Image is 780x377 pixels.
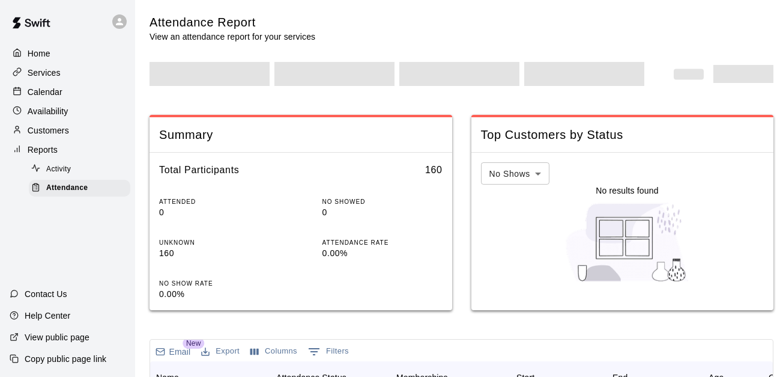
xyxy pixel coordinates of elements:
span: Summary [159,127,443,143]
span: Top Customers by Status [481,127,764,143]
a: Services [10,64,125,82]
p: Help Center [25,310,70,322]
p: Reports [28,144,58,156]
p: 0.00% [322,247,443,260]
p: 0 [322,206,443,219]
a: Customers [10,121,125,139]
button: Show filters [305,342,352,361]
p: Availability [28,105,68,117]
p: NO SHOWED [322,197,443,206]
a: Activity [29,160,135,179]
span: New [183,338,204,349]
p: UNKNOWN [159,238,279,247]
a: Reports [10,141,125,159]
p: Copy public page link [25,353,106,365]
p: 0 [159,206,279,219]
button: Select columns [247,342,300,361]
p: ATTENDANCE RATE [322,238,443,247]
button: Export [198,342,243,361]
div: Activity [29,161,130,178]
h6: Total Participants [159,162,239,178]
a: Availability [10,102,125,120]
p: Email [169,346,191,358]
p: Customers [28,124,69,136]
p: Home [28,48,50,60]
p: ATTENDED [159,197,279,206]
button: Email [153,343,193,360]
p: No results found [596,185,658,197]
p: 0.00% [159,288,279,301]
a: Home [10,44,125,63]
a: Calendar [10,83,125,101]
span: Attendance [46,182,88,194]
p: Calendar [28,86,62,98]
h6: 160 [425,162,443,178]
p: Contact Us [25,288,67,300]
p: Services [28,67,61,79]
div: No Shows [481,162,549,185]
h5: Attendance Report [150,14,315,31]
span: Activity [46,164,71,176]
div: Attendance [29,180,130,197]
p: 160 [159,247,279,260]
p: View public page [25,331,89,343]
p: View an attendance report for your services [150,31,315,43]
img: Nothing to see here [560,197,695,287]
a: Attendance [29,179,135,197]
p: NO SHOW RATE [159,279,279,288]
